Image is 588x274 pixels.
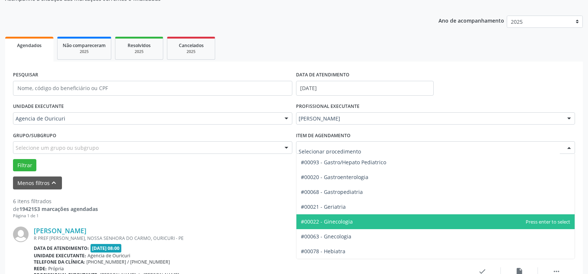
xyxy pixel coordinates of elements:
[48,265,64,272] span: Própria
[13,69,38,81] label: PESQUISAR
[13,227,29,242] img: img
[13,81,292,96] input: Nome, código do beneficiário ou CPF
[63,42,106,49] span: Não compareceram
[86,259,170,265] span: [PHONE_NUMBER] / [PHONE_NUMBER]
[13,205,98,213] div: de
[301,233,351,240] span: #00063 - Gnecologia
[88,252,130,259] span: Agencia de Ouricuri
[34,235,464,241] div: R PREF [PERSON_NAME], NOSSA SENHORA DO CARMO, OURICURI - PE
[34,252,86,259] b: Unidade executante:
[296,101,359,112] label: PROFISSIONAL EXECUTANTE
[128,42,151,49] span: Resolvidos
[19,205,98,212] strong: 1942153 marcações agendadas
[301,218,353,225] span: #00022 - Ginecologia
[296,130,351,141] label: Item de agendamento
[301,248,345,255] span: #00078 - Hebiatra
[299,144,560,159] input: Selecionar procedimento
[301,188,363,195] span: #00068 - Gastropediatria
[179,42,204,49] span: Cancelados
[13,101,64,112] label: UNIDADE EXECUTANTE
[13,197,98,205] div: 6 itens filtrados
[296,69,349,81] label: DATA DE ATENDIMENTO
[438,16,504,25] p: Ano de acompanhamento
[296,81,434,96] input: Selecione um intervalo
[301,159,386,166] span: #00093 - Gastro/Hepato Pediatrico
[16,115,277,122] span: Agencia de Ouricuri
[34,259,85,265] b: Telefone da clínica:
[173,49,210,55] div: 2025
[13,130,56,141] label: Grupo/Subgrupo
[50,179,58,187] i: keyboard_arrow_up
[34,245,89,251] b: Data de atendimento:
[63,49,106,55] div: 2025
[13,159,36,172] button: Filtrar
[301,203,346,210] span: #00021 - Geriatria
[299,115,560,122] span: [PERSON_NAME]
[121,49,158,55] div: 2025
[34,227,86,235] a: [PERSON_NAME]
[13,176,62,189] button: Menos filtroskeyboard_arrow_up
[91,244,122,252] span: [DATE] 08:00
[13,213,98,219] div: Página 1 de 1
[34,265,47,272] b: Rede:
[301,174,368,181] span: #00020 - Gastroenterologia
[17,42,42,49] span: Agendados
[16,144,99,152] span: Selecione um grupo ou subgrupo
